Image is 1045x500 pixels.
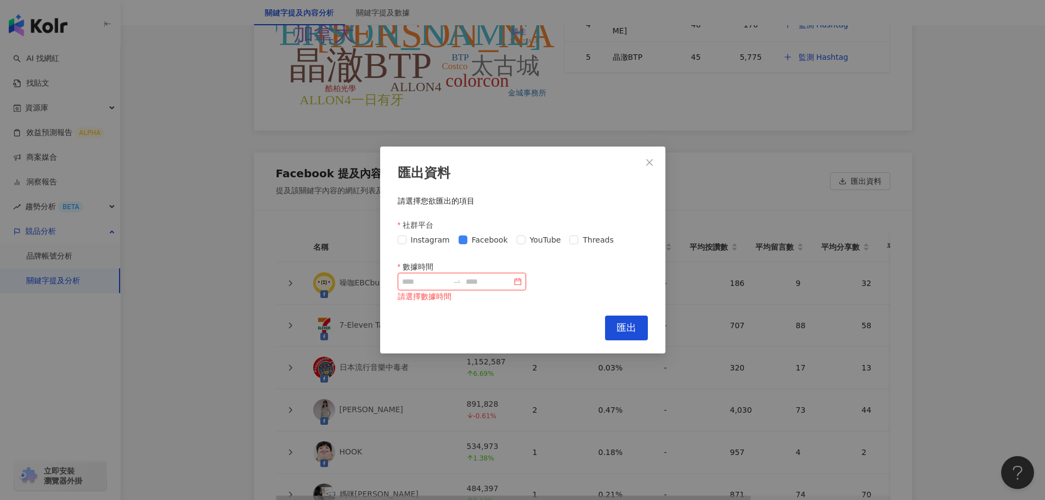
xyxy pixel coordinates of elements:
span: YouTube [526,234,566,246]
span: Threads [578,234,618,246]
div: 請選擇您欲匯出的項目 [398,196,648,207]
span: to [453,277,461,286]
span: 匯出 [617,322,636,334]
button: 匯出 [605,316,648,340]
label: 社群平台 [398,219,442,231]
input: 數據時間 [402,276,448,288]
label: 數據時間 [398,261,442,273]
span: Instagram [406,234,454,246]
button: Close [639,151,660,173]
div: 請選擇數據時間 [398,290,648,302]
div: 匯出資料 [398,164,648,183]
span: swap-right [453,277,461,286]
span: close [645,158,654,167]
span: Facebook [467,234,512,246]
